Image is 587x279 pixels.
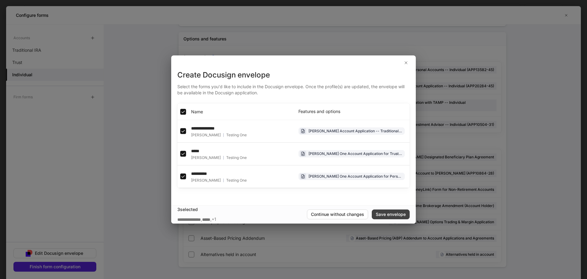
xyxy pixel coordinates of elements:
[311,211,364,217] div: Continue without changes
[372,209,410,219] button: Save envelope
[308,128,402,134] div: [PERSON_NAME] Account Application -- Traditional IRA (APP10539-61)
[191,133,247,138] div: [PERSON_NAME]
[177,216,216,223] div: , ,
[212,216,216,223] span: +1
[226,178,247,183] span: Testing One
[191,178,247,183] div: [PERSON_NAME]
[177,70,410,80] div: Create Docusign envelope
[308,151,402,156] div: [PERSON_NAME] One Account Application for Trust Accounts (APP35101-21)
[177,206,307,213] div: 3 selected
[177,80,410,96] div: Select the forms you'd like to include in the Docusign envelope. Once the profile(s) are updated,...
[307,209,368,219] button: Continue without changes
[226,133,247,138] span: Testing One
[293,103,410,120] th: Features and options
[191,109,203,115] span: Name
[191,155,247,160] div: [PERSON_NAME]
[226,155,247,160] span: Testing One
[376,211,406,217] div: Save envelope
[308,173,402,179] div: [PERSON_NAME] One Account Application for Personal Accounts -- Individual (APP13582-45)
